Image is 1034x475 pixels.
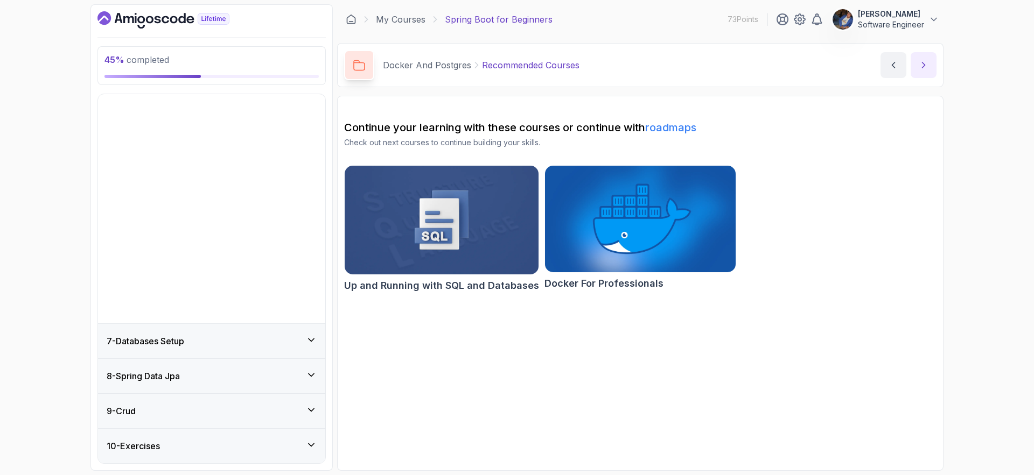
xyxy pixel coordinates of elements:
span: completed [104,54,169,65]
button: 7-Databases Setup [98,324,325,358]
p: Software Engineer [858,19,924,30]
button: previous content [881,52,906,78]
button: 10-Exercises [98,429,325,463]
p: Check out next courses to continue building your skills. [344,137,937,148]
h3: 10 - Exercises [107,439,160,452]
img: user profile image [833,9,853,30]
button: 8-Spring Data Jpa [98,359,325,393]
a: Up and Running with SQL and Databases cardUp and Running with SQL and Databases [344,165,539,293]
p: Docker And Postgres [383,59,471,72]
p: Spring Boot for Beginners [445,13,553,26]
h2: Continue your learning with these courses or continue with [344,120,937,135]
h3: 7 - Databases Setup [107,335,184,348]
img: Docker For Professionals card [545,166,736,272]
a: roadmaps [645,121,696,134]
a: My Courses [376,13,425,26]
h2: Up and Running with SQL and Databases [344,278,539,293]
h3: 9 - Crud [107,405,136,417]
h3: 8 - Spring Data Jpa [107,370,180,382]
a: Docker For Professionals cardDocker For Professionals [544,165,736,291]
p: 73 Points [728,14,758,25]
p: Recommended Courses [482,59,579,72]
span: 45 % [104,54,124,65]
a: Dashboard [346,14,357,25]
img: Up and Running with SQL and Databases card [345,166,539,274]
button: user profile image[PERSON_NAME]Software Engineer [832,9,939,30]
button: next content [911,52,937,78]
p: [PERSON_NAME] [858,9,924,19]
h2: Docker For Professionals [544,276,663,291]
button: 9-Crud [98,394,325,428]
a: Dashboard [97,11,254,29]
